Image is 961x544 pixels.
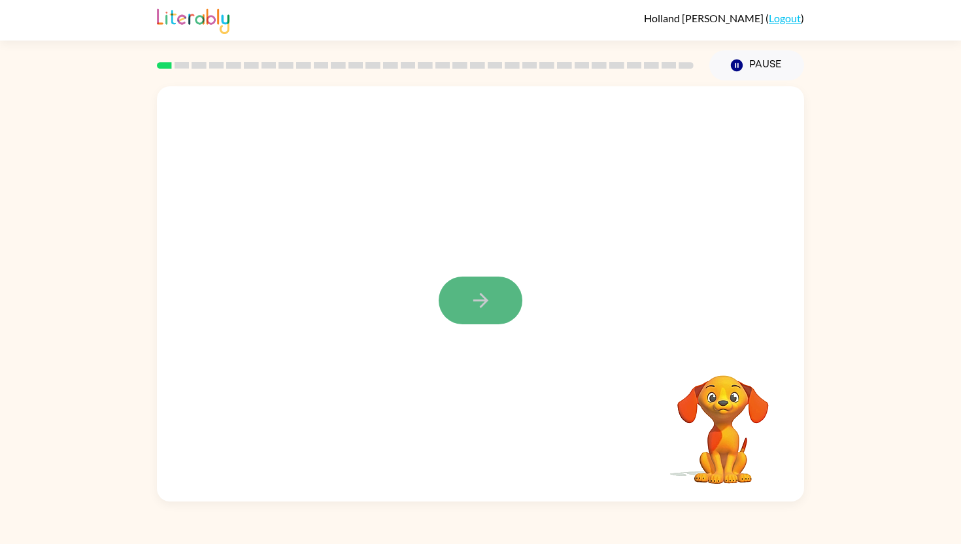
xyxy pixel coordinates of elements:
a: Logout [769,12,801,24]
div: ( ) [644,12,804,24]
video: Your browser must support playing .mp4 files to use Literably. Please try using another browser. [658,355,788,486]
button: Pause [709,50,804,80]
img: Literably [157,5,229,34]
span: Holland [PERSON_NAME] [644,12,766,24]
